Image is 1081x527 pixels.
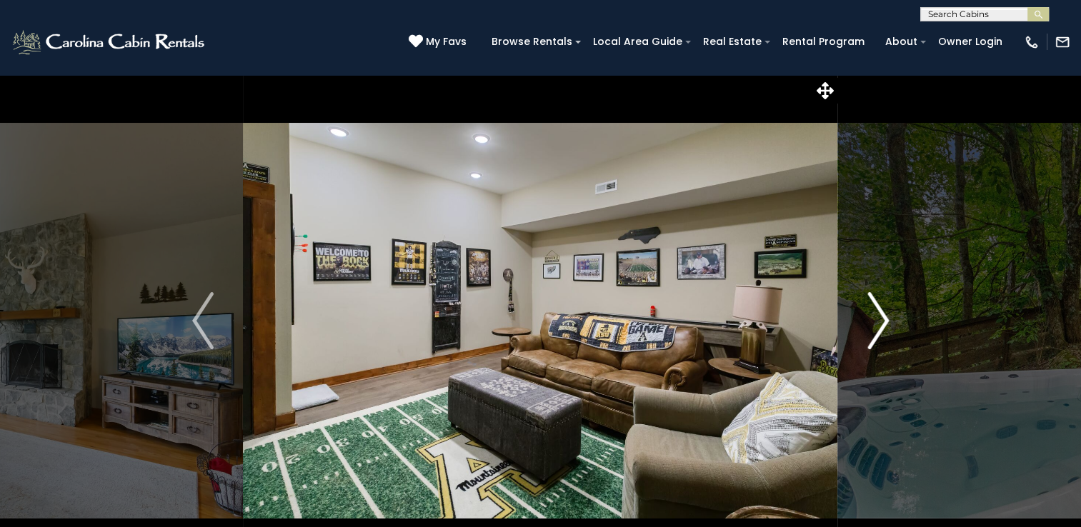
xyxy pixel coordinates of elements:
a: Rental Program [775,31,872,53]
a: Owner Login [931,31,1010,53]
a: My Favs [409,34,470,50]
img: White-1-2.png [11,28,209,56]
span: My Favs [426,34,467,49]
img: phone-regular-white.png [1024,34,1040,50]
a: About [878,31,925,53]
a: Real Estate [696,31,769,53]
img: arrow [192,292,214,349]
a: Local Area Guide [586,31,689,53]
a: Browse Rentals [484,31,579,53]
img: arrow [867,292,889,349]
img: mail-regular-white.png [1055,34,1070,50]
